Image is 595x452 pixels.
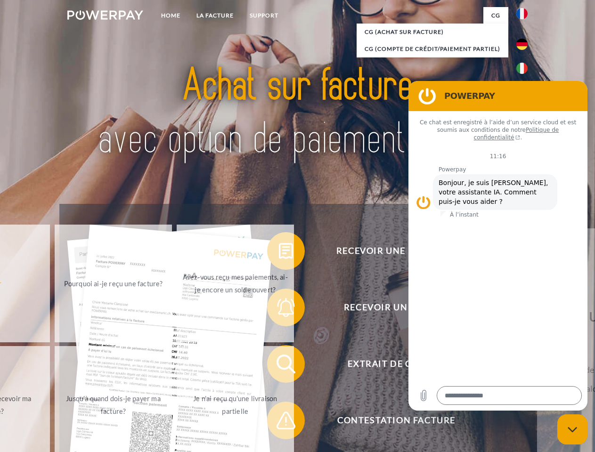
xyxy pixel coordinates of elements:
a: LA FACTURE [188,7,242,24]
a: CG (achat sur facture) [357,24,508,40]
button: Extrait de compte [267,345,512,383]
div: Je n'ai reçu qu'une livraison partielle [182,392,288,418]
img: de [516,39,528,50]
div: Avez-vous reçu mes paiements, ai-je encore un solde ouvert? [182,271,288,296]
span: Extrait de compte [281,345,512,383]
span: Contestation Facture [281,402,512,439]
a: Home [153,7,188,24]
a: Avez-vous reçu mes paiements, ai-je encore un solde ouvert? [177,225,294,342]
img: title-powerpay_fr.svg [90,45,505,180]
button: Contestation Facture [267,402,512,439]
img: logo-powerpay-white.svg [67,10,143,20]
a: CG (Compte de crédit/paiement partiel) [357,40,508,57]
img: fr [516,8,528,19]
div: Jusqu'à quand dois-je payer ma facture? [60,392,166,418]
iframe: Bouton de lancement de la fenêtre de messagerie, conversation en cours [557,414,587,444]
div: Pourquoi ai-je reçu une facture? [60,277,166,290]
img: it [516,63,528,74]
a: CG [483,7,508,24]
a: Support [242,7,286,24]
iframe: Fenêtre de messagerie [408,81,587,411]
